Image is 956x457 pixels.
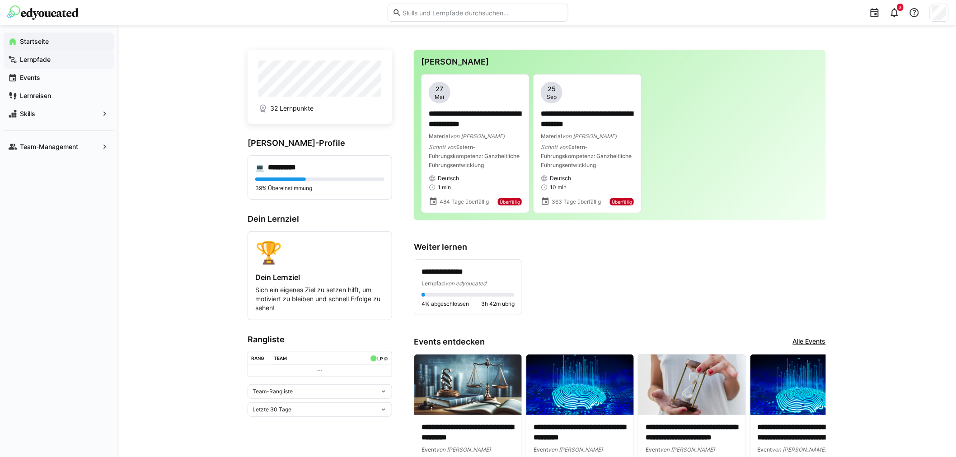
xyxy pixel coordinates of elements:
[253,388,293,395] span: Team-Rangliste
[253,406,291,413] span: Letzte 30 Tage
[541,144,632,168] span: Extern- Führungskompetenz: Ganzheitliche Führungsentwicklung
[500,199,520,205] span: Überfällig
[436,84,444,93] span: 27
[438,184,451,191] span: 1 min
[534,446,548,453] span: Event
[422,300,469,308] span: 4% abgeschlossen
[793,337,826,347] a: Alle Events
[548,446,603,453] span: von [PERSON_NAME]
[255,185,384,192] p: 39% Übereinstimmung
[758,446,772,453] span: Event
[429,144,456,150] span: Schritt von
[421,57,819,67] h3: [PERSON_NAME]
[526,354,634,415] img: image
[422,280,445,287] span: Lernpfad
[248,138,392,148] h3: [PERSON_NAME]-Profile
[481,300,515,308] span: 3h 42m übrig
[541,133,562,140] span: Material
[450,133,505,140] span: von [PERSON_NAME]
[255,239,384,266] div: 🏆
[422,446,436,453] span: Event
[552,198,601,205] span: 363 Tage überfällig
[255,285,384,312] p: Sich ein eigenes Ziel zu setzen hilft, um motiviert zu bleiben und schnell Erfolge zu sehen!
[402,9,563,17] input: Skills und Lernpfade durchsuchen…
[414,242,826,252] h3: Weiter lernen
[660,446,715,453] span: von [PERSON_NAME]
[248,214,392,224] h3: Dein Lernziel
[541,144,568,150] span: Schritt von
[384,354,388,362] a: ø
[547,93,557,101] span: Sep
[252,355,265,361] div: Rang
[548,84,556,93] span: 25
[270,104,314,113] span: 32 Lernpunkte
[255,163,264,172] div: 💻️
[440,198,489,205] span: 484 Tage überfällig
[435,93,445,101] span: Mai
[274,355,287,361] div: Team
[445,280,486,287] span: von edyoucated
[562,133,617,140] span: von [PERSON_NAME]
[436,446,491,453] span: von [PERSON_NAME]
[550,175,571,182] span: Deutsch
[255,273,384,282] h4: Dein Lernziel
[550,184,567,191] span: 10 min
[429,144,520,168] span: Extern- Führungskompetenz: Ganzheitliche Führungsentwicklung
[646,446,660,453] span: Event
[772,446,827,453] span: von [PERSON_NAME]
[248,335,392,345] h3: Rangliste
[377,356,383,361] div: LP
[899,5,902,10] span: 3
[429,133,450,140] span: Material
[414,337,485,347] h3: Events entdecken
[438,175,459,182] span: Deutsch
[750,354,858,415] img: image
[414,354,522,415] img: image
[638,354,746,415] img: image
[612,199,632,205] span: Überfällig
